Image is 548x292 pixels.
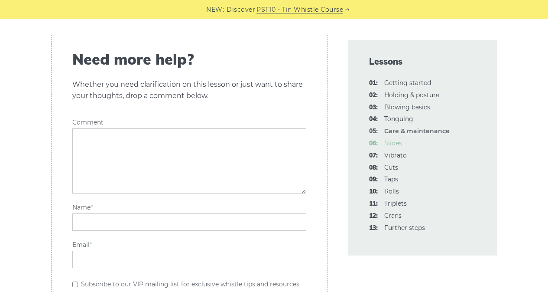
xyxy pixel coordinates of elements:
a: 02:Holding & posture [384,91,439,99]
span: 02: [369,90,378,101]
span: 05: [369,126,378,137]
span: 10: [369,187,378,197]
span: 04: [369,114,378,125]
label: Name [72,204,306,211]
label: Email [72,241,306,249]
a: 09:Taps [384,175,398,183]
a: 13:Further steps [384,224,425,232]
span: 01: [369,78,378,89]
span: Discover [227,5,255,15]
span: 07: [369,151,378,161]
span: Need more help? [72,51,306,69]
a: 03:Blowing basics [384,103,430,111]
span: 08: [369,163,378,173]
p: Whether you need clarification on this lesson or just want to share your thoughts, drop a comment... [72,79,306,102]
span: Lessons [369,56,477,68]
span: 13: [369,223,378,233]
a: 07:Vibrato [384,151,407,159]
a: 06:Slides [384,139,402,147]
span: 03: [369,102,378,113]
a: 12:Crans [384,212,402,220]
span: 11: [369,199,378,209]
a: 01:Getting started [384,79,431,87]
span: 09: [369,174,378,185]
a: 08:Cuts [384,164,398,171]
a: 04:Tonguing [384,115,413,123]
label: Subscribe to our VIP mailing list for exclusive whistle tips and resources [81,281,299,288]
span: 06: [369,138,378,149]
strong: Care & maintenance [384,127,450,135]
a: PST10 - Tin Whistle Course [256,5,343,15]
span: NEW: [206,5,224,15]
a: 10:Rolls [384,187,399,195]
span: 12: [369,211,378,221]
label: Comment [72,119,306,126]
a: 11:Triplets [384,200,407,207]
